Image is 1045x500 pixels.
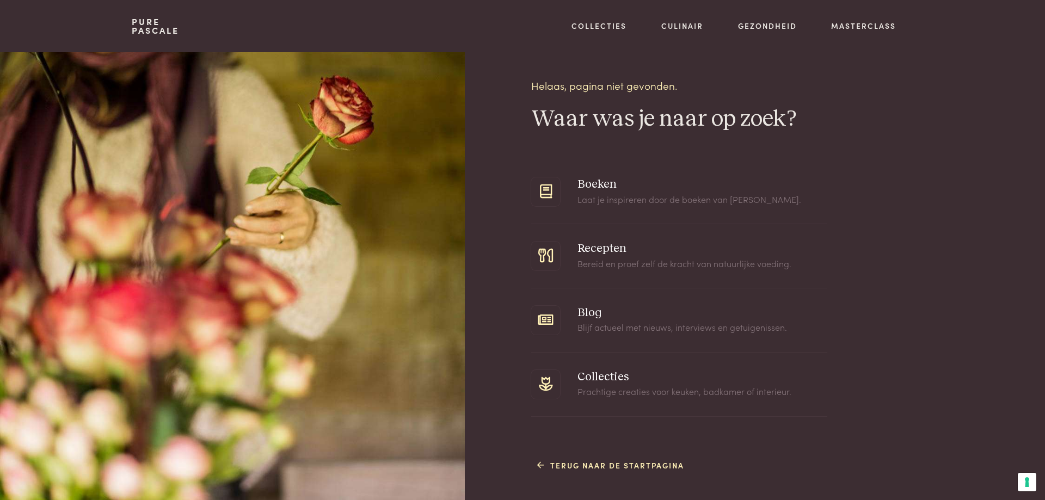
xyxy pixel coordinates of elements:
a: Terug naar de startpagina [537,460,685,471]
a: PurePascale [132,17,179,35]
a: Boeken [577,178,617,190]
button: Uw voorkeuren voor toestemming voor trackingtechnologieën [1018,473,1036,491]
h2: Waar was je naar op zoek? [531,105,827,134]
a: Collecties [577,371,629,383]
a: Blog [577,307,601,319]
a: Gezondheid [738,20,797,32]
a: Collecties [571,20,626,32]
a: Masterclass [831,20,896,32]
a: Recepten [577,243,626,255]
a: Culinair [661,20,703,32]
p: Helaas, pagina niet gevonden. [531,78,677,94]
